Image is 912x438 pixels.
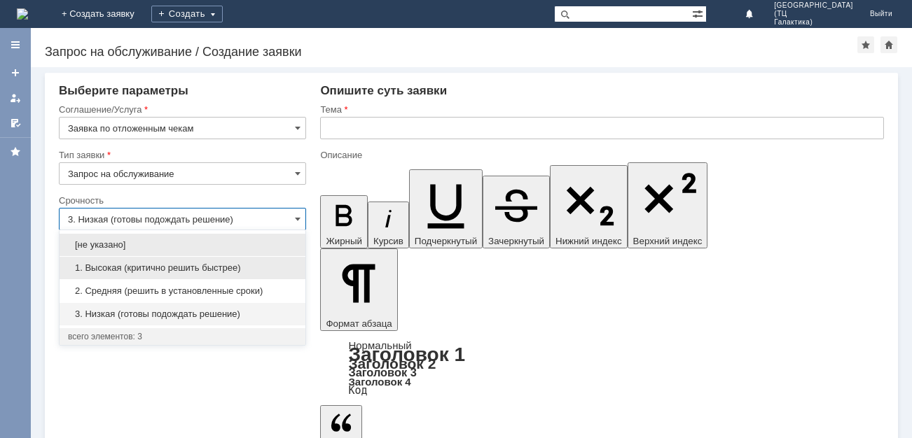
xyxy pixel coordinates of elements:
[409,169,483,248] button: Подчеркнутый
[415,236,477,246] span: Подчеркнутый
[348,344,465,365] a: Заголовок 1
[320,195,368,248] button: Жирный
[68,262,297,274] span: 1. Высокая (критично решить быстрее)
[628,162,708,248] button: Верхний индекс
[550,165,628,248] button: Нижний индекс
[320,341,884,395] div: Формат абзаца
[774,10,853,18] span: (ТЦ
[17,8,28,20] a: Перейти на домашнюю страницу
[4,112,27,134] a: Мои согласования
[17,8,28,20] img: logo
[774,18,853,27] span: Галактика)
[4,62,27,84] a: Создать заявку
[483,176,550,248] button: Зачеркнутый
[880,36,897,53] div: Сделать домашней страницей
[59,196,303,205] div: Срочность
[59,105,303,114] div: Соглашение/Услуга
[320,84,447,97] span: Опишите суть заявки
[348,376,410,388] a: Заголовок 4
[326,236,362,246] span: Жирный
[68,331,297,342] div: всего элементов: 3
[151,6,223,22] div: Создать
[326,318,392,329] span: Формат абзаца
[857,36,874,53] div: Добавить в избранное
[68,285,297,297] span: 2. Средняя (решить в установленные сроки)
[68,309,297,320] span: 3. Низкая (готовы подождать решение)
[633,236,703,246] span: Верхний индекс
[68,239,297,250] span: [не указано]
[774,1,853,10] span: [GEOGRAPHIC_DATA]
[555,236,622,246] span: Нижний индекс
[373,236,403,246] span: Курсив
[348,339,411,351] a: Нормальный
[348,366,416,379] a: Заголовок 3
[368,202,409,248] button: Курсив
[59,84,188,97] span: Выберите параметры
[320,150,881,160] div: Описание
[348,384,367,397] a: Код
[320,248,397,331] button: Формат абзаца
[4,87,27,109] a: Мои заявки
[692,6,706,20] span: Расширенный поиск
[320,105,881,114] div: Тема
[45,45,857,59] div: Запрос на обслуживание / Создание заявки
[348,355,436,372] a: Заголовок 2
[488,236,544,246] span: Зачеркнутый
[59,150,303,160] div: Тип заявки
